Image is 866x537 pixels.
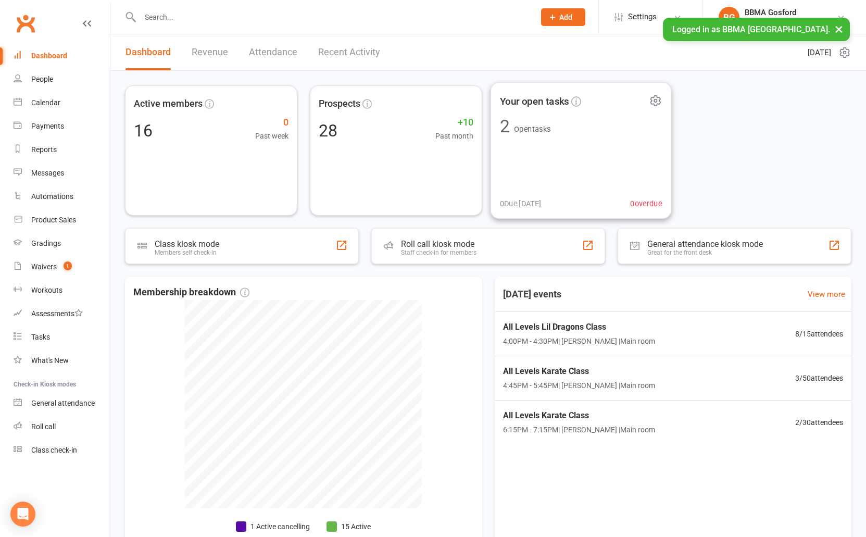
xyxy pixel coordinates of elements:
div: Staff check-in for members [401,249,476,256]
span: All Levels Karate Class [503,409,655,422]
a: Attendance [249,34,297,70]
div: 16 [134,122,153,139]
div: BG [719,7,739,28]
span: 1 [64,261,72,270]
a: Revenue [192,34,228,70]
div: General attendance [31,399,95,407]
div: Roll call kiosk mode [401,239,476,249]
div: Class kiosk mode [155,239,219,249]
div: Members self check-in [155,249,219,256]
span: Past week [255,130,288,142]
span: Prospects [319,96,360,111]
div: General attendance kiosk mode [647,239,763,249]
span: 2 / 30 attendees [795,417,843,428]
div: BBMA [GEOGRAPHIC_DATA] [745,17,837,27]
span: +10 [435,115,473,130]
a: View more [808,288,845,301]
div: Waivers [31,263,57,271]
div: 28 [319,122,337,139]
span: Logged in as BBMA [GEOGRAPHIC_DATA]. [672,24,830,34]
span: Your open tasks [499,93,569,109]
span: Past month [435,130,473,142]
a: Product Sales [14,208,110,232]
span: [DATE] [808,46,831,59]
a: Payments [14,115,110,138]
div: Dashboard [31,52,67,60]
span: Settings [628,5,657,29]
a: Waivers 1 [14,255,110,279]
div: Assessments [31,309,83,318]
input: Search... [137,10,528,24]
div: Reports [31,145,57,154]
span: 4:00PM - 4:30PM | [PERSON_NAME] | Main room [503,335,655,347]
span: Active members [134,96,203,111]
div: Automations [31,192,73,201]
span: 3 / 50 attendees [795,372,843,384]
a: Calendar [14,91,110,115]
div: Open Intercom Messenger [10,502,35,527]
div: What's New [31,356,69,365]
a: Tasks [14,326,110,349]
button: Add [541,8,585,26]
a: Clubworx [12,10,39,36]
div: Payments [31,122,64,130]
a: Class kiosk mode [14,439,110,462]
span: Open tasks [513,124,550,133]
a: Roll call [14,415,110,439]
span: 8 / 15 attendees [795,328,843,340]
span: Add [559,13,572,21]
div: BBMA Gosford [745,8,837,17]
a: Reports [14,138,110,161]
a: Assessments [14,302,110,326]
div: Great for the front desk [647,249,763,256]
button: × [830,18,848,40]
div: People [31,75,53,83]
span: 4:45PM - 5:45PM | [PERSON_NAME] | Main room [503,380,655,391]
span: 0 [255,115,288,130]
li: 15 Active [327,521,371,532]
a: General attendance kiosk mode [14,392,110,415]
a: Recent Activity [318,34,380,70]
div: 2 [499,118,509,135]
div: Messages [31,169,64,177]
a: People [14,68,110,91]
span: All Levels Karate Class [503,365,655,378]
div: Workouts [31,286,62,294]
a: Dashboard [14,44,110,68]
a: What's New [14,349,110,372]
a: Messages [14,161,110,185]
span: 6:15PM - 7:15PM | [PERSON_NAME] | Main room [503,424,655,435]
div: Roll call [31,422,56,431]
div: Gradings [31,239,61,247]
a: Dashboard [125,34,171,70]
div: Product Sales [31,216,76,224]
div: Class check-in [31,446,77,454]
span: Membership breakdown [133,285,249,300]
a: Gradings [14,232,110,255]
h3: [DATE] events [495,285,570,304]
div: Tasks [31,333,50,341]
span: 0 Due [DATE] [499,197,541,210]
div: Calendar [31,98,60,107]
li: 1 Active cancelling [236,521,310,532]
span: 0 overdue [630,197,662,210]
a: Workouts [14,279,110,302]
span: All Levels Lil Dragons Class [503,320,655,334]
a: Automations [14,185,110,208]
